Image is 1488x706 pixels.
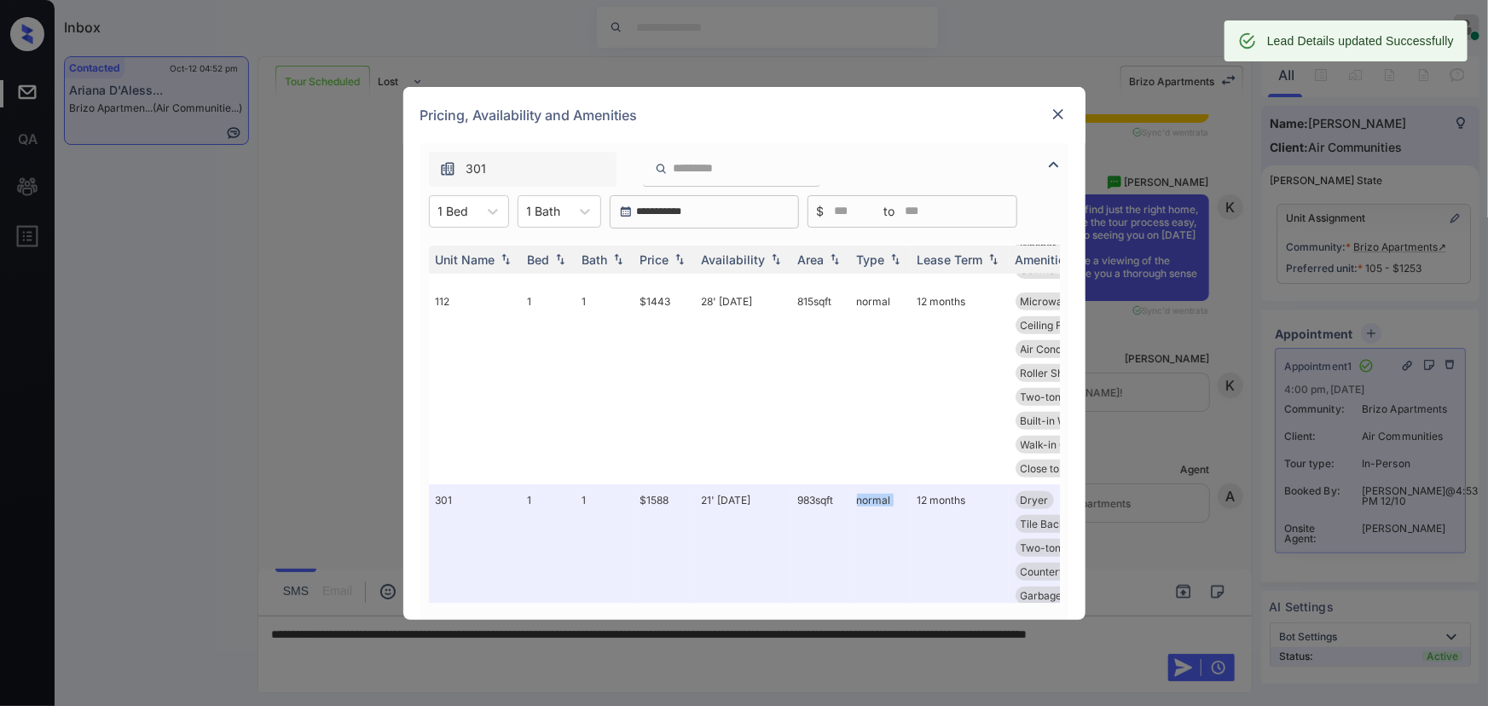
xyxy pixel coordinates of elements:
img: icon-zuma [655,161,668,176]
img: sorting [826,253,843,265]
span: Walk-in Closet [1021,438,1091,451]
td: 28' [DATE] [695,286,791,484]
img: icon-zuma [1044,154,1064,175]
span: Ceiling Fan [1021,319,1074,332]
span: Roller Shades [1021,367,1087,379]
img: sorting [985,253,1002,265]
div: Type [857,252,885,267]
span: Dryer [1021,494,1049,506]
div: Unit Name [436,252,495,267]
div: Lead Details updated Successfully [1267,26,1454,56]
span: Built-in Wine R... [1021,414,1100,427]
img: sorting [497,253,514,265]
div: Pricing, Availability and Amenities [403,87,1086,143]
img: sorting [610,253,627,265]
img: sorting [671,253,688,265]
img: sorting [552,253,569,265]
div: Availability [702,252,766,267]
img: icon-zuma [439,160,456,177]
span: 301 [466,159,487,178]
div: Amenities [1016,252,1073,267]
img: sorting [767,253,785,265]
td: 12 months [911,286,1009,484]
div: Bed [528,252,550,267]
div: Price [640,252,669,267]
td: 112 [429,286,521,484]
span: $ [817,202,825,221]
span: Two-tone cabine... [1021,541,1110,554]
span: Tile Backsplash [1021,518,1097,530]
span: Air Conditionin... [1021,343,1099,356]
td: 1 [576,286,634,484]
td: $1443 [634,286,695,484]
td: 815 sqft [791,286,850,484]
img: close [1050,106,1067,123]
span: Countertops Gra... [1021,565,1109,578]
div: Area [798,252,825,267]
img: sorting [887,253,904,265]
span: Garbage disposa... [1021,589,1109,602]
td: 1 [521,286,576,484]
span: to [884,202,895,221]
span: Microwave [1021,295,1075,308]
span: Two-tone cabine... [1021,391,1110,403]
td: normal [850,286,911,484]
span: Close to Amenit... [1021,462,1104,475]
div: Bath [582,252,608,267]
div: Lease Term [918,252,983,267]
